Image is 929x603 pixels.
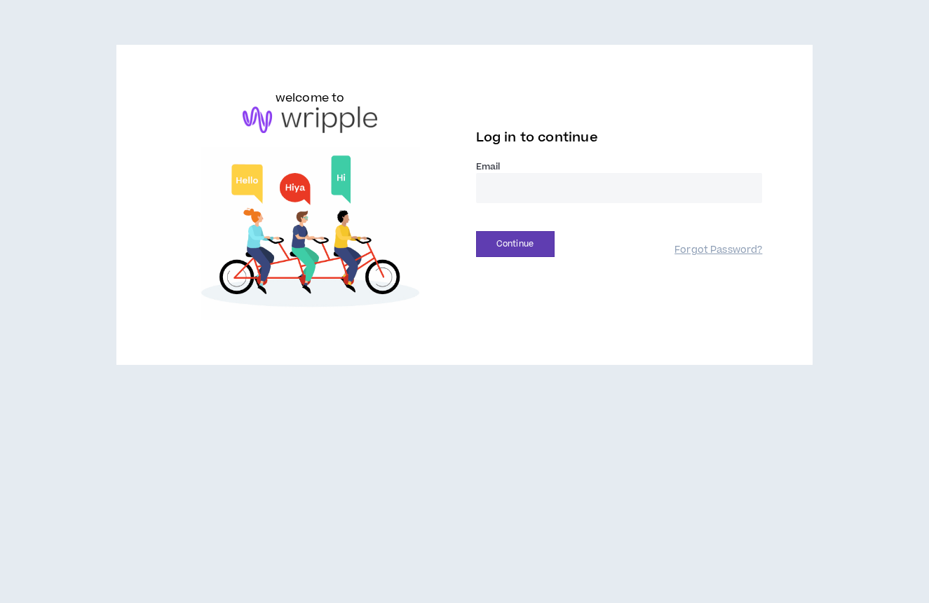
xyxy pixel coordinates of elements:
h6: welcome to [276,90,345,106]
img: Welcome to Wripple [167,147,454,321]
a: Forgot Password? [674,244,762,257]
label: Email [476,160,763,173]
img: logo-brand.png [243,106,377,133]
span: Log in to continue [476,129,598,146]
button: Continue [476,231,555,257]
